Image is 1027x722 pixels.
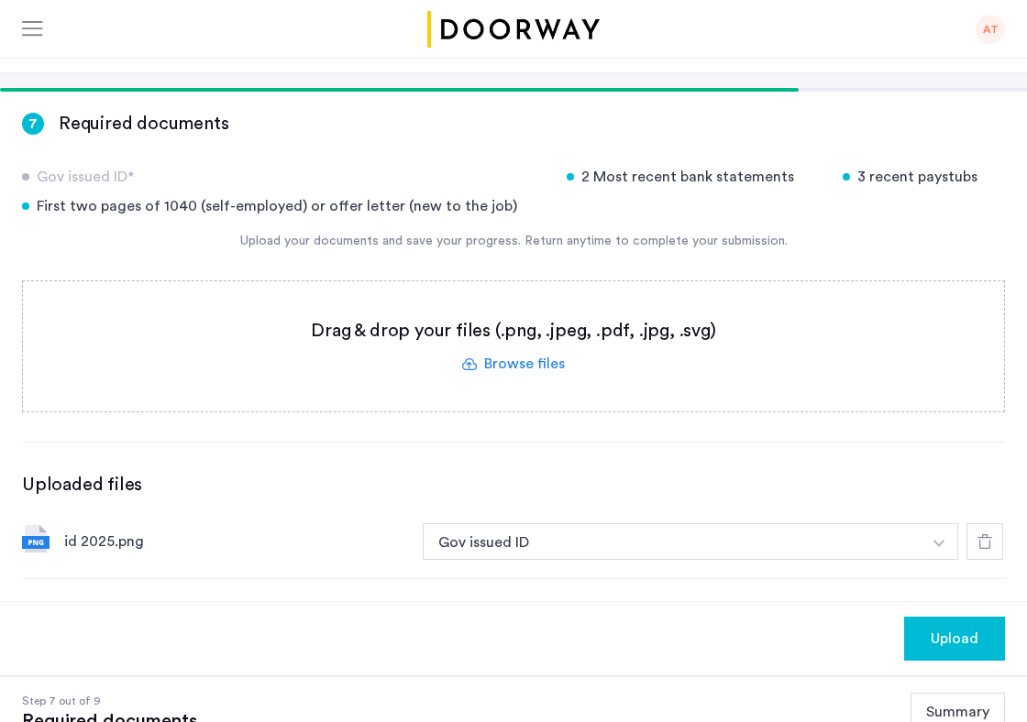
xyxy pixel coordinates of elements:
[22,525,50,552] img: file
[931,628,978,650] span: Upload
[843,166,1005,188] div: 3 recent paystubs
[424,11,603,48] a: Cazamio logo
[22,692,197,710] div: Step 7 out of 9
[64,531,408,552] div: id 2025.png
[22,166,545,188] div: Gov issued ID*
[424,11,603,48] img: logo
[976,15,1005,44] div: AT
[567,166,822,188] div: 2 Most recent bank statements
[22,195,545,217] div: First two pages of 1040 (self-employed) or offer letter (new to the job)
[59,111,228,137] h3: Required documents
[423,523,922,560] button: button
[22,472,1005,498] div: Uploaded files
[22,232,1005,251] div: Upload your documents and save your progress. Return anytime to complete your submission.
[22,113,44,135] div: 7
[904,617,1005,661] button: button
[921,523,958,560] button: button
[933,540,944,547] img: arrow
